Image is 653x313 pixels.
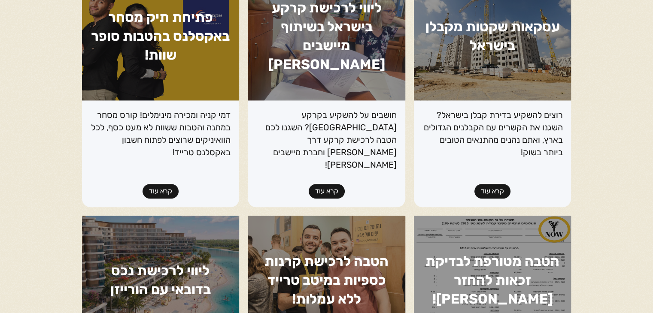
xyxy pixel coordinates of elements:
[143,184,179,199] a: קרא עוד
[91,109,231,159] p: דמי קניה ומכירה מינימלים! קורס מסחר במתנה והטבות ששוות לא מעט כסף, לכל הוואיניקים שרוצים לפתוח חש...
[309,184,345,199] a: קרא עוד
[422,109,563,159] p: רוצים להשקיע בדירת קבלן בישראל? השגנו את הקשרים עם הקבלנים הגדולים בארץ, ואתם נהנים מהתנאים הטובי...
[256,109,397,171] p: חושבים על להשקיע בקרקע [GEOGRAPHIC_DATA]? השגנו לכם הטבה לרכישת קרקע דרך [PERSON_NAME] וחברת מייש...
[474,184,510,199] a: קרא עוד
